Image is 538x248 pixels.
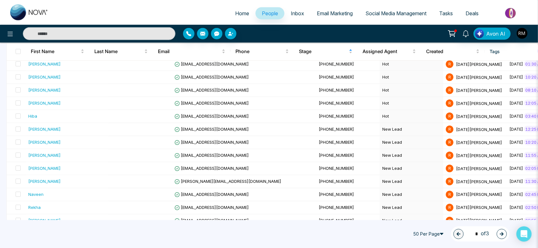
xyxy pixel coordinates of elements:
div: [PERSON_NAME] [28,217,61,224]
div: Naveen [28,191,44,197]
span: Created [426,48,475,55]
span: R [446,86,453,94]
span: [PHONE_NUMBER] [319,127,354,132]
span: R [446,152,453,159]
span: R [446,191,453,198]
th: Email [153,43,230,60]
img: Lead Flow [475,29,484,38]
span: [DATE] [509,166,523,171]
span: [EMAIL_ADDRESS][DOMAIN_NAME] [174,205,249,210]
span: [DATE] [509,87,523,93]
span: Home [235,10,249,17]
div: [PERSON_NAME] [28,87,61,93]
span: [PHONE_NUMBER] [319,218,354,223]
a: Social Media Management [359,7,433,19]
span: [EMAIL_ADDRESS][DOMAIN_NAME] [174,218,249,223]
th: First Name [26,43,89,60]
span: [EMAIL_ADDRESS][DOMAIN_NAME] [174,127,249,132]
span: Tasks [439,10,453,17]
span: [DATE][PERSON_NAME] [456,179,502,184]
td: New Lead [380,188,443,201]
span: [DATE] [509,205,523,210]
span: [PHONE_NUMBER] [319,205,354,210]
span: [DATE] [509,127,523,132]
span: People [262,10,278,17]
div: [PERSON_NAME] [28,74,61,80]
span: R [446,139,453,146]
span: [PHONE_NUMBER] [319,100,354,106]
span: [PHONE_NUMBER] [319,87,354,93]
td: New Lead [380,201,443,214]
span: [PHONE_NUMBER] [319,179,354,184]
span: of 3 [471,230,489,238]
span: [PHONE_NUMBER] [319,114,354,119]
span: [PHONE_NUMBER] [319,166,354,171]
span: R [446,100,453,107]
span: [PHONE_NUMBER] [319,192,354,197]
a: Inbox [284,7,310,19]
span: [DATE][PERSON_NAME] [456,140,502,145]
a: Deals [459,7,485,19]
span: [EMAIL_ADDRESS][DOMAIN_NAME] [174,166,249,171]
span: [DATE][PERSON_NAME] [456,205,502,210]
td: New Lead [380,162,443,175]
span: [EMAIL_ADDRESS][DOMAIN_NAME] [174,114,249,119]
td: New Lead [380,123,443,136]
span: Deals [466,10,479,17]
span: [DATE] [509,140,523,145]
td: New Lead [380,149,443,162]
div: [PERSON_NAME] [28,100,61,106]
span: [DATE][PERSON_NAME] [456,87,502,93]
span: [DATE][PERSON_NAME] [456,166,502,171]
img: User Avatar [517,28,528,39]
span: [DATE] [509,114,523,119]
span: [EMAIL_ADDRESS][DOMAIN_NAME] [174,87,249,93]
span: Assigned Agent [363,48,411,55]
a: Tasks [433,7,459,19]
td: Hot [380,97,443,110]
span: [DATE][PERSON_NAME] [456,61,502,66]
div: [PERSON_NAME] [28,178,61,184]
div: [PERSON_NAME] [28,165,61,171]
span: [DATE][PERSON_NAME] [456,127,502,132]
span: First Name [31,48,79,55]
span: R [446,165,453,172]
span: [DATE] [509,153,523,158]
span: [EMAIL_ADDRESS][DOMAIN_NAME] [174,74,249,79]
td: New Lead [380,175,443,188]
span: [EMAIL_ADDRESS][DOMAIN_NAME] [174,140,249,145]
span: Inbox [291,10,304,17]
span: [DATE] [509,61,523,66]
span: Phone [235,48,284,55]
span: Last Name [94,48,143,55]
img: Nova CRM Logo [10,4,48,20]
td: Hot [380,71,443,84]
div: [PERSON_NAME] [28,61,61,67]
span: [DATE] [509,179,523,184]
span: [EMAIL_ADDRESS][DOMAIN_NAME] [174,100,249,106]
span: [PERSON_NAME][EMAIL_ADDRESS][DOMAIN_NAME] [174,179,281,184]
a: Home [229,7,255,19]
span: [DATE][PERSON_NAME] [456,218,502,223]
span: [DATE][PERSON_NAME] [456,74,502,79]
div: [PERSON_NAME] [28,126,61,132]
th: Last Name [89,43,153,60]
span: [DATE] [509,192,523,197]
span: Avon AI [486,30,505,38]
div: Open Intercom Messenger [516,226,532,242]
img: Market-place.gif [488,6,534,20]
td: Hot [380,84,443,97]
span: Social Media Management [365,10,426,17]
div: Hiba [28,113,37,119]
span: R [446,178,453,185]
span: [EMAIL_ADDRESS][DOMAIN_NAME] [174,61,249,66]
span: R [446,73,453,81]
span: [EMAIL_ADDRESS][DOMAIN_NAME] [174,153,249,158]
span: [PHONE_NUMBER] [319,153,354,158]
button: Avon AI [473,28,511,40]
th: Phone [230,43,294,60]
span: [DATE] [509,218,523,223]
span: [DATE] [509,74,523,79]
th: Assigned Agent [358,43,421,60]
div: Rekha [28,204,41,210]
